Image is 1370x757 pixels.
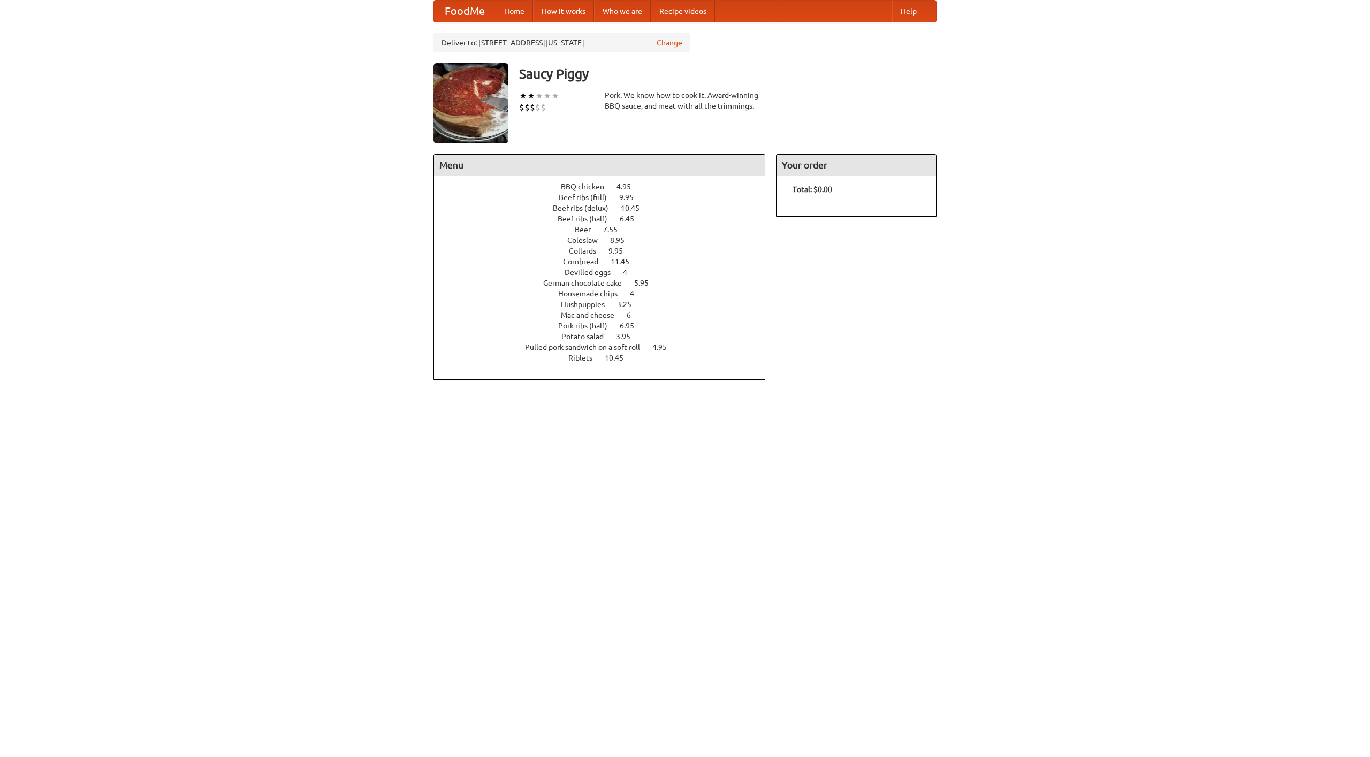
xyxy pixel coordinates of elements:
span: Coleslaw [567,236,608,244]
span: Collards [569,247,607,255]
div: Pork. We know how to cook it. Award-winning BBQ sauce, and meat with all the trimmings. [605,90,765,111]
span: 11.45 [611,257,640,266]
a: Riblets 10.45 [568,354,643,362]
a: Potato salad 3.95 [561,332,650,341]
span: 7.55 [603,225,628,234]
span: Cornbread [563,257,609,266]
a: Housemade chips 4 [558,289,654,298]
li: $ [524,102,530,113]
a: Devilled eggs 4 [565,268,647,277]
a: Who we are [594,1,651,22]
li: ★ [527,90,535,102]
a: Collards 9.95 [569,247,643,255]
span: 4 [623,268,638,277]
a: Help [892,1,925,22]
a: Home [496,1,533,22]
span: Pulled pork sandwich on a soft roll [525,343,651,351]
li: ★ [551,90,559,102]
span: Pork ribs (half) [558,322,618,330]
a: Cornbread 11.45 [563,257,649,266]
a: Pork ribs (half) 6.95 [558,322,654,330]
span: Beer [575,225,602,234]
li: $ [519,102,524,113]
span: Mac and cheese [561,311,625,319]
img: angular.jpg [433,63,508,143]
a: Change [657,37,682,48]
li: $ [541,102,546,113]
li: $ [530,102,535,113]
li: ★ [543,90,551,102]
span: 10.45 [621,204,650,212]
span: 6 [627,311,642,319]
a: BBQ chicken 4.95 [561,182,651,191]
span: 10.45 [605,354,634,362]
b: Total: $0.00 [793,185,832,194]
a: Mac and cheese 6 [561,311,651,319]
li: $ [535,102,541,113]
li: ★ [519,90,527,102]
span: 5.95 [634,279,659,287]
h4: Your order [777,155,936,176]
a: Beef ribs (full) 9.95 [559,193,653,202]
span: Beef ribs (half) [558,215,618,223]
a: Beer 7.55 [575,225,637,234]
li: ★ [535,90,543,102]
span: Riblets [568,354,603,362]
span: Housemade chips [558,289,628,298]
a: German chocolate cake 5.95 [543,279,668,287]
span: Potato salad [561,332,614,341]
span: 3.95 [616,332,641,341]
a: How it works [533,1,594,22]
a: Recipe videos [651,1,715,22]
span: 9.95 [619,193,644,202]
a: Beef ribs (delux) 10.45 [553,204,659,212]
span: 4.95 [652,343,678,351]
span: 4.95 [616,182,642,191]
h3: Saucy Piggy [519,63,937,85]
span: 3.25 [617,300,642,309]
span: Hushpuppies [561,300,615,309]
span: BBQ chicken [561,182,615,191]
a: Beef ribs (half) 6.45 [558,215,654,223]
span: 6.45 [620,215,645,223]
a: Hushpuppies 3.25 [561,300,651,309]
span: 4 [630,289,645,298]
a: Coleslaw 8.95 [567,236,644,244]
h4: Menu [434,155,765,176]
span: 9.95 [608,247,634,255]
span: German chocolate cake [543,279,633,287]
div: Deliver to: [STREET_ADDRESS][US_STATE] [433,33,690,52]
a: Pulled pork sandwich on a soft roll 4.95 [525,343,687,351]
span: 8.95 [610,236,635,244]
a: FoodMe [434,1,496,22]
span: Beef ribs (delux) [553,204,619,212]
span: Beef ribs (full) [559,193,618,202]
span: 6.95 [620,322,645,330]
span: Devilled eggs [565,268,621,277]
